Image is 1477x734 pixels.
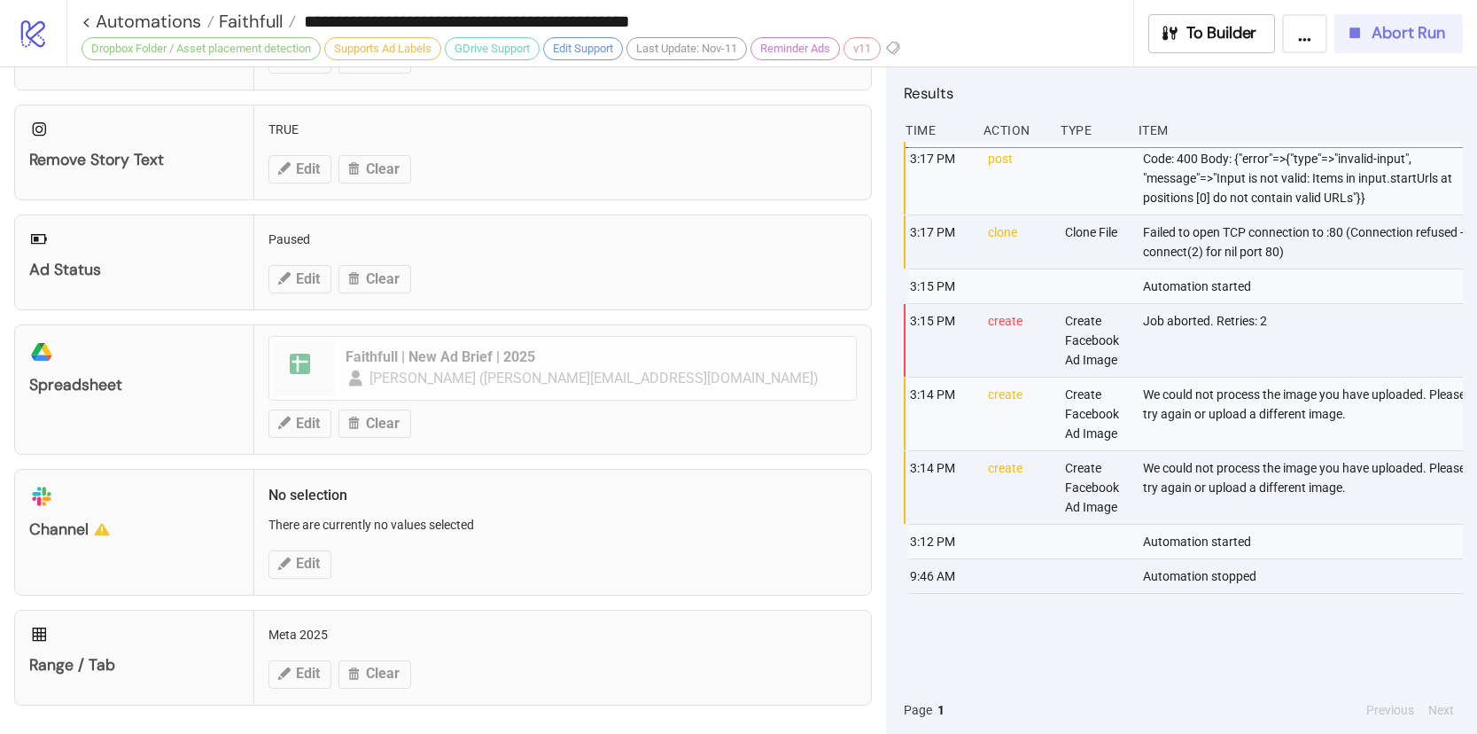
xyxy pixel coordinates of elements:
button: Next [1423,700,1459,720]
div: create [986,451,1052,524]
div: Automation started [1141,269,1467,303]
div: 3:12 PM [908,525,974,558]
div: 3:14 PM [908,378,974,450]
div: Supports Ad Labels [324,37,441,60]
div: create [986,304,1052,377]
div: Create Facebook Ad Image [1063,451,1129,524]
div: 3:15 PM [908,269,974,303]
div: Edit Support [543,37,623,60]
div: Last Update: Nov-11 [626,37,747,60]
div: 3:14 PM [908,451,974,524]
div: Dropbox Folder / Asset placement detection [82,37,321,60]
div: 3:17 PM [908,215,974,269]
span: Abort Run [1372,23,1445,43]
span: Faithfull [214,10,283,33]
div: 9:46 AM [908,559,974,593]
div: Code: 400 Body: {"error"=>{"type"=>"invalid-input", "message"=>"Input is not valid: Items in inpu... [1141,142,1467,215]
a: Faithfull [214,12,296,30]
div: Create Facebook Ad Image [1063,304,1129,377]
div: We could not process the image you have uploaded. Please try again or upload a different image. [1141,378,1467,450]
div: Clone File [1063,215,1129,269]
div: GDrive Support [445,37,540,60]
div: create [986,378,1052,450]
span: To Builder [1186,23,1257,43]
div: Item [1137,113,1463,147]
div: Job aborted. Retries: 2 [1141,304,1467,377]
button: Previous [1361,700,1419,720]
button: To Builder [1148,14,1276,53]
div: post [986,142,1052,215]
div: Reminder Ads [750,37,840,60]
div: 3:15 PM [908,304,974,377]
button: ... [1282,14,1327,53]
h2: Results [904,82,1463,105]
div: We could not process the image you have uploaded. Please try again or upload a different image. [1141,451,1467,524]
div: Automation stopped [1141,559,1467,593]
div: v11 [843,37,881,60]
button: Abort Run [1334,14,1463,53]
div: Automation started [1141,525,1467,558]
div: clone [986,215,1052,269]
span: Page [904,700,932,720]
div: Time [904,113,969,147]
button: 1 [932,700,950,720]
a: < Automations [82,12,214,30]
div: Type [1059,113,1124,147]
div: Failed to open TCP connection to :80 (Connection refused - connect(2) for nil port 80) [1141,215,1467,269]
div: Action [982,113,1047,147]
div: Create Facebook Ad Image [1063,378,1129,450]
div: 3:17 PM [908,142,974,215]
